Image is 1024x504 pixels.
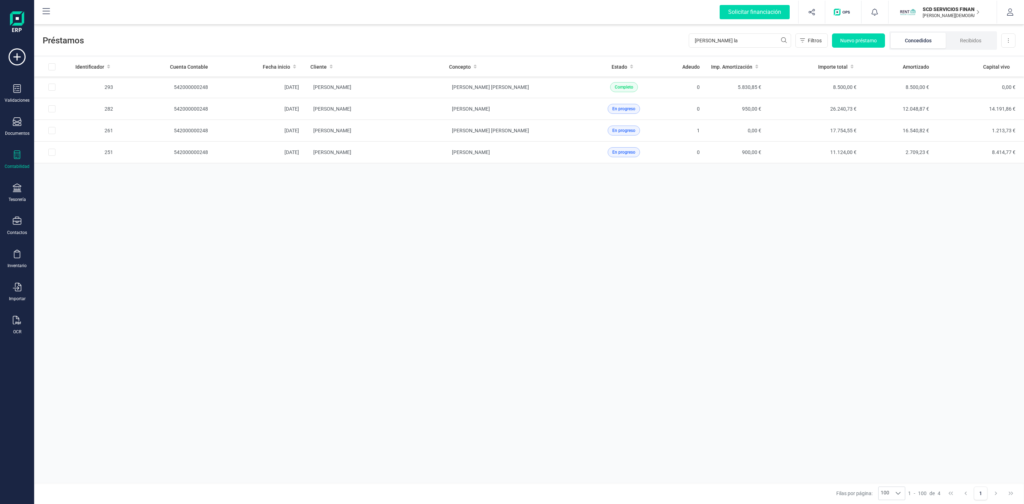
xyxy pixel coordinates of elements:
span: Identificador [75,63,104,70]
span: Cuenta Contable [170,63,208,70]
td: 11.124,00 € [767,142,862,163]
td: 12.048,87 € [862,98,934,120]
input: Buscar... [689,33,791,48]
span: [PERSON_NAME] [313,106,351,112]
p: [PERSON_NAME][DEMOGRAPHIC_DATA][DEMOGRAPHIC_DATA] [923,13,980,18]
div: OCR [13,329,21,335]
span: Cliente [310,63,327,70]
button: Previous Page [959,487,972,500]
td: 26.240,73 € [767,98,862,120]
span: [PERSON_NAME] [452,149,490,155]
td: 542000000248 [119,76,214,98]
span: Préstamos [43,35,689,46]
td: 0 [666,142,705,163]
span: 100 [879,487,891,500]
td: 282 [70,98,119,120]
button: Next Page [989,487,1003,500]
li: Recibidos [946,33,996,48]
td: 950,00 € [705,98,767,120]
button: SCSCD SERVICIOS FINANCIEROS SL[PERSON_NAME][DEMOGRAPHIC_DATA][DEMOGRAPHIC_DATA] [897,1,988,23]
span: [PERSON_NAME] [PERSON_NAME] [452,128,529,133]
button: Logo de OPS [830,1,857,23]
span: Concepto [449,63,471,70]
span: En progreso [612,149,635,155]
img: SC [900,4,916,20]
span: [PERSON_NAME] [313,128,351,133]
span: Amortizado [903,63,929,70]
span: [PERSON_NAME] [313,84,351,90]
div: Row Selected e22bf167-6226-49e0-9ed6-699357b067f7 [48,127,55,134]
div: All items unselected [48,63,55,70]
div: Row Selected 51931474-5fae-4159-b0dd-69b2bde8c318 [48,149,55,156]
div: Filas por página: [836,487,905,500]
span: 1 [908,490,911,497]
span: Capital vivo [983,63,1010,70]
button: Nuevo préstamo [832,33,885,48]
td: [DATE] [214,142,305,163]
td: 8.414,77 € [935,142,1024,163]
span: Filtros [808,37,822,44]
span: [PERSON_NAME] [PERSON_NAME] [452,84,529,90]
span: Completo [615,84,633,90]
td: 900,00 € [705,142,767,163]
span: En progreso [612,127,635,134]
div: Documentos [5,131,30,136]
img: Logo de OPS [834,9,853,16]
td: 0,00 € [705,120,767,142]
td: 251 [70,142,119,163]
div: Contactos [7,230,27,235]
span: [PERSON_NAME] [452,106,490,112]
td: 17.754,55 € [767,120,862,142]
td: 1 [666,120,705,142]
span: [PERSON_NAME] [313,149,351,155]
div: - [908,490,940,497]
button: First Page [944,487,958,500]
span: 100 [918,490,927,497]
span: Importe total [818,63,848,70]
td: 542000000248 [119,142,214,163]
div: Row Selected 9be54335-625b-47a3-9242-0ea898b77f8c [48,105,55,112]
div: Importar [9,296,26,302]
div: Contabilidad [5,164,30,169]
td: 293 [70,76,119,98]
td: 1.213,73 € [935,120,1024,142]
td: 2.709,23 € [862,142,934,163]
span: Nuevo préstamo [840,37,877,44]
td: 0,00 € [935,76,1024,98]
span: Fecha inicio [263,63,290,70]
button: Solicitar financiación [711,1,798,23]
p: SCD SERVICIOS FINANCIEROS SL [923,6,980,13]
span: de [929,490,935,497]
td: 8.500,00 € [862,76,934,98]
span: Imp. Amortización [711,63,752,70]
button: Page 1 [974,487,987,500]
span: Estado [612,63,627,70]
button: Filtros [795,33,828,48]
td: [DATE] [214,98,305,120]
td: [DATE] [214,120,305,142]
td: 542000000248 [119,120,214,142]
span: En progreso [612,106,635,112]
span: Adeudo [682,63,700,70]
img: Logo Finanedi [10,11,24,34]
td: [DATE] [214,76,305,98]
td: 542000000248 [119,98,214,120]
div: Inventario [7,263,27,269]
td: 0 [666,98,705,120]
div: Solicitar financiación [720,5,790,19]
button: Last Page [1004,487,1018,500]
td: 16.540,82 € [862,120,934,142]
td: 261 [70,120,119,142]
li: Concedidos [891,33,946,48]
td: 5.830,85 € [705,76,767,98]
div: Validaciones [5,97,30,103]
td: 8.500,00 € [767,76,862,98]
div: Tesorería [9,197,26,202]
td: 14.191,86 € [935,98,1024,120]
td: 0 [666,76,705,98]
div: Row Selected 6f4afa20-9fff-43cd-bc8a-af4e50df2968 [48,84,55,91]
span: 4 [938,490,940,497]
